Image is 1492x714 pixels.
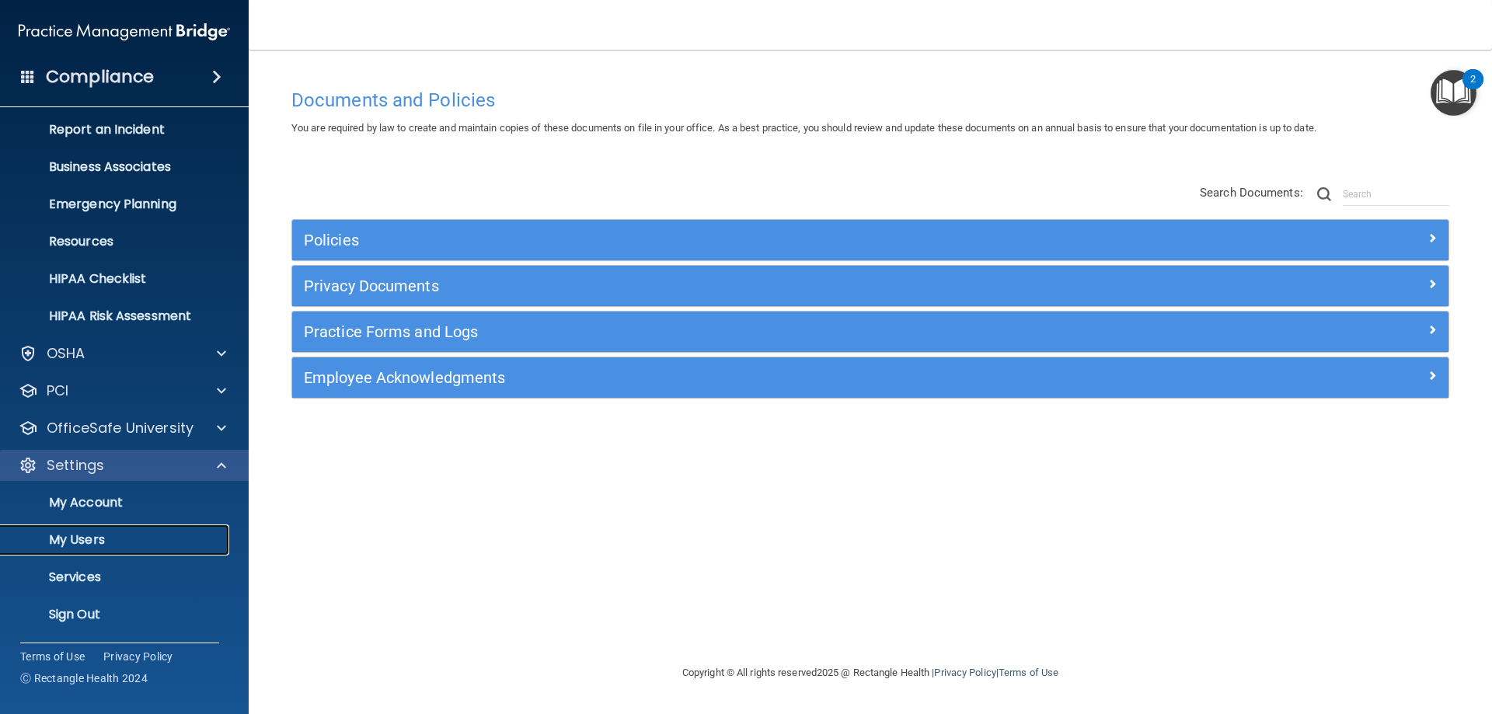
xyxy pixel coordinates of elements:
[19,16,230,47] img: PMB logo
[1343,183,1449,206] input: Search
[304,319,1437,344] a: Practice Forms and Logs
[304,323,1148,340] h5: Practice Forms and Logs
[291,90,1449,110] h4: Documents and Policies
[19,419,226,437] a: OfficeSafe University
[47,381,68,400] p: PCI
[47,344,85,363] p: OSHA
[10,197,222,212] p: Emergency Planning
[304,273,1437,298] a: Privacy Documents
[304,369,1148,386] h5: Employee Acknowledgments
[10,271,222,287] p: HIPAA Checklist
[304,232,1148,249] h5: Policies
[1470,79,1476,99] div: 2
[20,670,148,686] span: Ⓒ Rectangle Health 2024
[1223,604,1473,666] iframe: Drift Widget Chat Controller
[304,277,1148,294] h5: Privacy Documents
[1317,187,1331,201] img: ic-search.3b580494.png
[10,495,222,510] p: My Account
[47,419,193,437] p: OfficeSafe University
[19,456,226,475] a: Settings
[10,532,222,548] p: My Users
[999,667,1058,678] a: Terms of Use
[46,66,154,88] h4: Compliance
[10,569,222,585] p: Services
[103,649,173,664] a: Privacy Policy
[1431,70,1476,116] button: Open Resource Center, 2 new notifications
[10,308,222,324] p: HIPAA Risk Assessment
[304,365,1437,390] a: Employee Acknowledgments
[304,228,1437,253] a: Policies
[291,122,1316,134] span: You are required by law to create and maintain copies of these documents on file in your office. ...
[20,649,85,664] a: Terms of Use
[10,122,222,138] p: Report an Incident
[47,456,104,475] p: Settings
[1200,186,1303,200] span: Search Documents:
[19,381,226,400] a: PCI
[934,667,995,678] a: Privacy Policy
[19,344,226,363] a: OSHA
[10,234,222,249] p: Resources
[10,607,222,622] p: Sign Out
[10,159,222,175] p: Business Associates
[587,648,1154,698] div: Copyright © All rights reserved 2025 @ Rectangle Health | |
